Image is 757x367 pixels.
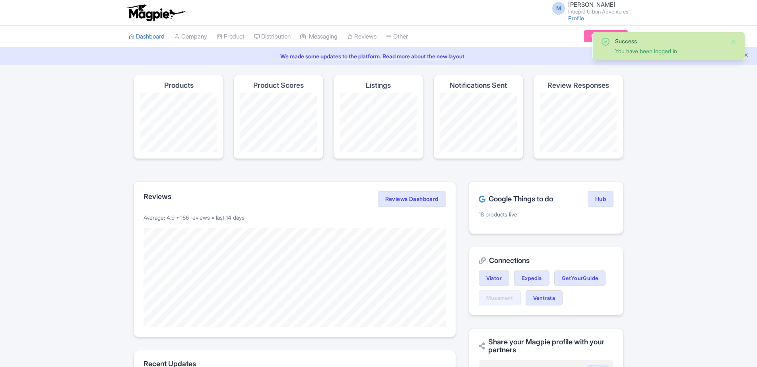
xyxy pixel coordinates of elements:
[730,37,737,46] button: Close
[479,270,509,286] a: Viator
[479,290,521,305] a: Musement
[217,26,245,48] a: Product
[450,81,507,89] h4: Notifications Sent
[584,30,628,42] a: Subscription
[479,338,613,354] h2: Share your Magpie profile with your partners
[615,37,724,45] div: Success
[568,1,615,8] span: [PERSON_NAME]
[547,2,628,14] a: M [PERSON_NAME] Intrepid Urban Adventures
[164,81,194,89] h4: Products
[378,191,446,207] a: Reviews Dashboard
[479,210,613,218] p: 18 products live
[568,15,584,21] a: Profile
[514,270,549,286] a: Expedia
[347,26,377,48] a: Reviews
[547,81,609,89] h4: Review Responses
[479,257,613,265] h2: Connections
[526,290,563,305] a: Ventrata
[588,191,613,207] a: Hub
[554,270,606,286] a: GetYourGuide
[552,2,565,15] span: M
[300,26,338,48] a: Messaging
[743,51,749,60] button: Close announcement
[174,26,207,48] a: Company
[5,52,752,60] a: We made some updates to the platform. Read more about the new layout
[615,47,724,55] div: You have been logged in
[144,193,171,201] h2: Reviews
[568,9,628,14] small: Intrepid Urban Adventures
[386,26,408,48] a: Other
[366,81,391,89] h4: Listings
[125,4,186,21] img: logo-ab69f6fb50320c5b225c76a69d11143b.png
[479,195,553,203] h2: Google Things to do
[253,81,304,89] h4: Product Scores
[254,26,291,48] a: Distribution
[144,213,446,222] p: Average: 4.9 • 166 reviews • last 14 days
[129,26,165,48] a: Dashboard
